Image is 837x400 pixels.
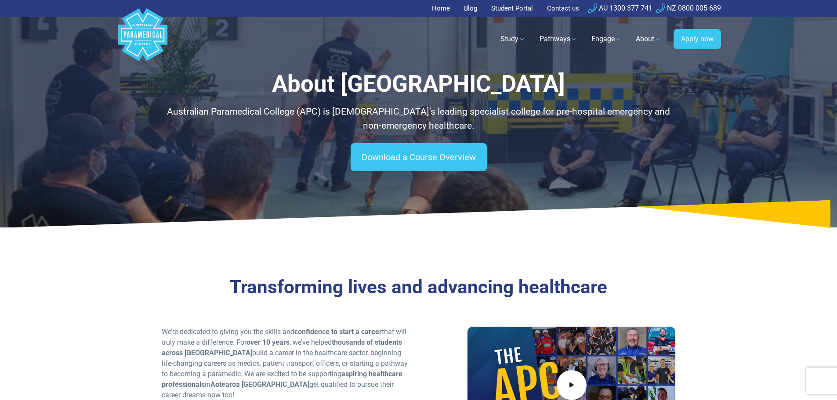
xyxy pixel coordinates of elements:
[656,4,721,12] a: NZ 0800 005 689
[674,29,721,49] a: Apply now
[351,143,487,171] a: Download a Course Overview
[534,27,583,51] a: Pathways
[116,17,169,61] a: Australian Paramedical College
[588,4,652,12] a: AU 1300 377 741
[294,328,382,336] strong: confidence to start a career
[586,27,627,51] a: Engage
[246,338,290,346] strong: over 10 years
[630,27,667,51] a: About
[210,380,309,389] strong: Aotearoa [GEOGRAPHIC_DATA]
[162,276,676,299] h3: Transforming lives and advancing healthcare
[162,70,676,98] h1: About [GEOGRAPHIC_DATA]
[162,105,676,133] p: Australian Paramedical College (APC) is [DEMOGRAPHIC_DATA]’s leading specialist college for pre-h...
[495,27,531,51] a: Study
